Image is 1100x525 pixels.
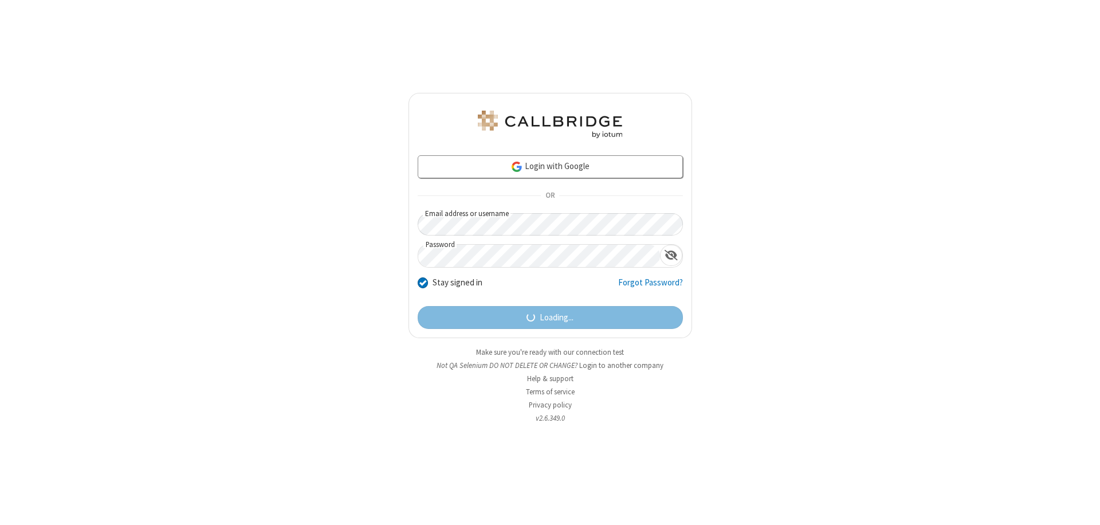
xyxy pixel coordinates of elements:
span: OR [541,188,559,204]
a: Make sure you're ready with our connection test [476,347,624,357]
a: Login with Google [418,155,683,178]
a: Forgot Password? [618,276,683,298]
input: Email address or username [418,213,683,236]
img: google-icon.png [510,160,523,173]
div: Show password [660,245,682,266]
button: Loading... [418,306,683,329]
li: Not QA Selenium DO NOT DELETE OR CHANGE? [408,360,692,371]
span: Loading... [540,311,573,324]
a: Terms of service [526,387,575,397]
button: Login to another company [579,360,663,371]
input: Password [418,245,660,267]
label: Stay signed in [433,276,482,289]
img: QA Selenium DO NOT DELETE OR CHANGE [476,111,624,138]
li: v2.6.349.0 [408,413,692,424]
a: Privacy policy [529,400,572,410]
a: Help & support [527,374,573,383]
